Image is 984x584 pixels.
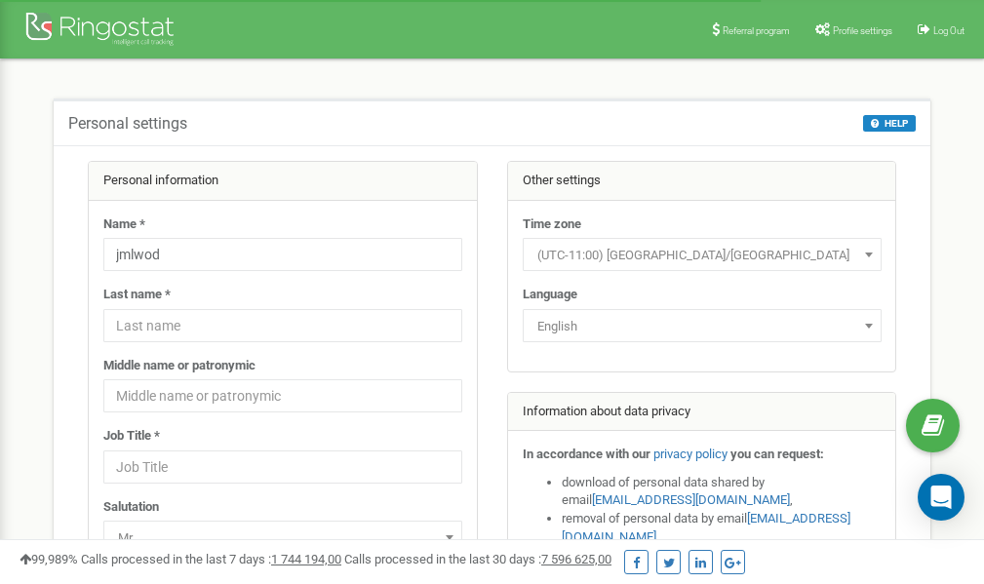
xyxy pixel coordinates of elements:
li: download of personal data shared by email , [562,474,882,510]
h5: Personal settings [68,115,187,133]
span: English [530,313,875,340]
span: English [523,309,882,342]
span: (UTC-11:00) Pacific/Midway [530,242,875,269]
a: [EMAIL_ADDRESS][DOMAIN_NAME] [592,492,790,507]
div: Personal information [89,162,477,201]
span: Mr. [103,521,462,554]
label: Last name * [103,286,171,304]
input: Job Title [103,450,462,484]
label: Time zone [523,215,581,234]
span: (UTC-11:00) Pacific/Midway [523,238,882,271]
button: HELP [863,115,916,132]
div: Information about data privacy [508,393,896,432]
strong: you can request: [730,447,824,461]
label: Salutation [103,498,159,517]
input: Last name [103,309,462,342]
label: Middle name or patronymic [103,357,256,375]
span: 99,989% [20,552,78,566]
span: Profile settings [833,25,892,36]
label: Job Title * [103,427,160,446]
label: Language [523,286,577,304]
span: Log Out [933,25,964,36]
input: Name [103,238,462,271]
a: privacy policy [653,447,728,461]
span: Referral program [723,25,790,36]
span: Mr. [110,525,455,552]
div: Open Intercom Messenger [918,474,964,521]
span: Calls processed in the last 7 days : [81,552,341,566]
u: 1 744 194,00 [271,552,341,566]
span: Calls processed in the last 30 days : [344,552,611,566]
li: removal of personal data by email , [562,510,882,546]
u: 7 596 625,00 [541,552,611,566]
div: Other settings [508,162,896,201]
strong: In accordance with our [523,447,650,461]
label: Name * [103,215,145,234]
input: Middle name or patronymic [103,379,462,412]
